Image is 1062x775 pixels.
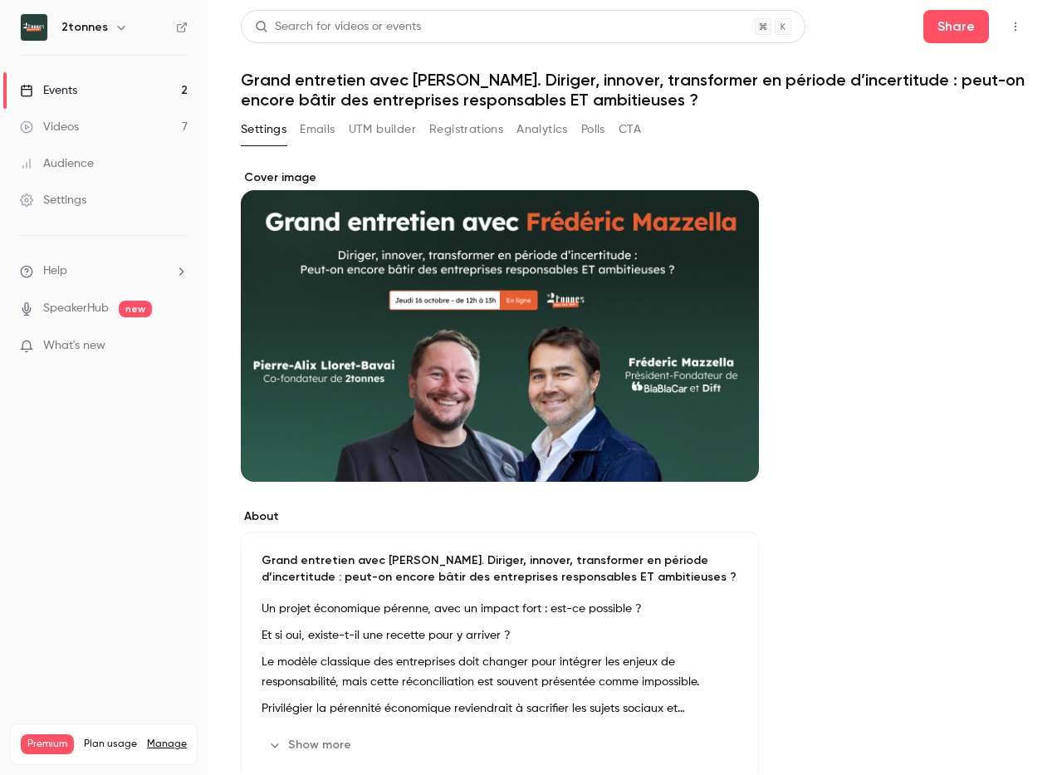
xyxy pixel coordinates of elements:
[21,734,74,754] span: Premium
[262,599,738,619] p: Un projet économique pérenne, avec un impact fort : est-ce possible ?
[43,337,105,355] span: What's new
[619,116,641,143] button: CTA
[168,339,188,354] iframe: Noticeable Trigger
[43,300,109,317] a: SpeakerHub
[429,116,503,143] button: Registrations
[262,552,738,586] p: Grand entretien avec [PERSON_NAME]. Diriger, innover, transformer en période d’incertitude : peut...
[20,192,86,208] div: Settings
[581,116,605,143] button: Polls
[20,82,77,99] div: Events
[262,625,738,645] p: Et si oui, existe-t-il une recette pour y arriver ?
[262,699,738,719] p: Privilégier la pérennité économique reviendrait à sacrifier les sujets sociaux et environnementau...
[43,262,67,280] span: Help
[20,119,79,135] div: Videos
[241,70,1029,110] h1: Grand entretien avec [PERSON_NAME]. Diriger, innover, transformer en période d’incertitude : peut...
[255,18,421,36] div: Search for videos or events
[119,301,152,317] span: new
[241,508,759,525] label: About
[20,262,188,280] li: help-dropdown-opener
[262,652,738,692] p: Le modèle classique des entreprises doit changer pour intégrer les enjeux de responsabilité, mais...
[21,14,47,41] img: 2tonnes
[241,116,286,143] button: Settings
[20,155,94,172] div: Audience
[147,738,187,751] a: Manage
[300,116,335,143] button: Emails
[262,732,361,758] button: Show more
[516,116,568,143] button: Analytics
[349,116,416,143] button: UTM builder
[241,169,759,186] label: Cover image
[84,738,137,751] span: Plan usage
[241,169,759,482] section: Cover image
[923,10,989,43] button: Share
[61,19,108,36] h6: 2tonnes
